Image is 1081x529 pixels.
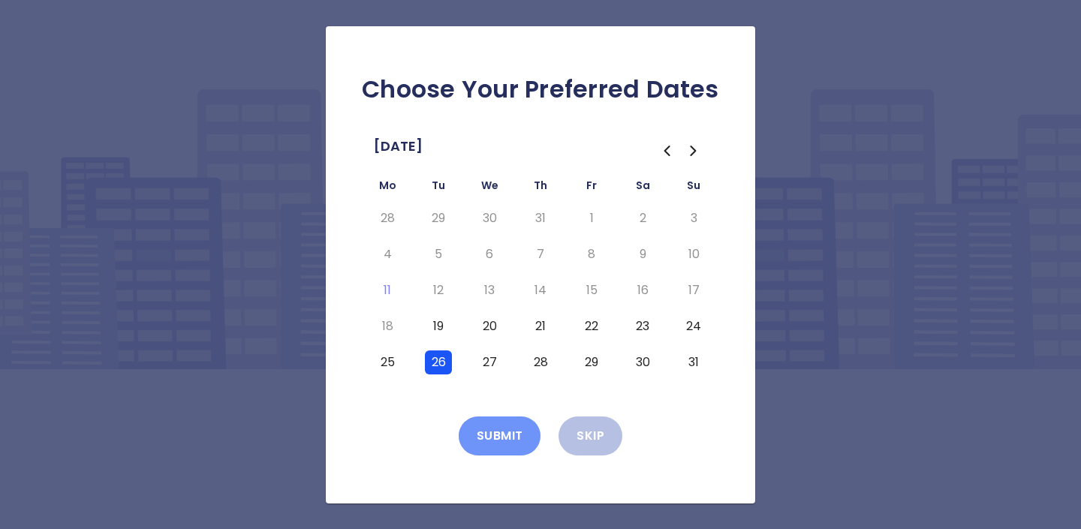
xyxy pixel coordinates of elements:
[374,134,423,158] span: [DATE]
[476,278,503,302] button: Wednesday, August 13th, 2025
[476,242,503,266] button: Wednesday, August 6th, 2025
[578,350,605,374] button: Friday, August 29th, 2025
[629,242,656,266] button: Saturday, August 9th, 2025
[464,176,515,200] th: Wednesday
[425,350,452,374] button: Tuesday, August 26th, 2025, selected
[527,242,554,266] button: Thursday, August 7th, 2025
[680,137,707,164] button: Go to the Next Month
[629,278,656,302] button: Saturday, August 16th, 2025
[680,314,707,338] button: Sunday, August 24th, 2025
[374,206,401,230] button: Monday, July 28th, 2025
[425,278,452,302] button: Tuesday, August 12th, 2025
[413,176,464,200] th: Tuesday
[459,416,541,455] button: Submit
[476,206,503,230] button: Wednesday, July 30th, 2025
[668,176,719,200] th: Sunday
[374,278,401,302] button: Today, Monday, August 11th, 2025
[527,206,554,230] button: Thursday, July 31st, 2025
[527,314,554,338] button: Thursday, August 21st, 2025
[362,176,719,380] table: August 2025
[374,350,401,374] button: Monday, August 25th, 2025
[566,176,617,200] th: Friday
[559,416,622,455] button: Skip
[578,278,605,302] button: Friday, August 15th, 2025
[527,350,554,374] button: Thursday, August 28th, 2025
[617,176,668,200] th: Saturday
[425,242,452,266] button: Tuesday, August 5th, 2025
[374,242,401,266] button: Monday, August 4th, 2025
[578,314,605,338] button: Friday, August 22nd, 2025
[527,278,554,302] button: Thursday, August 14th, 2025
[653,137,680,164] button: Go to the Previous Month
[476,314,503,338] button: Wednesday, August 20th, 2025
[476,350,503,374] button: Wednesday, August 27th, 2025
[629,314,656,338] button: Saturday, August 23rd, 2025
[362,176,413,200] th: Monday
[515,176,566,200] th: Thursday
[680,350,707,374] button: Sunday, August 31st, 2025
[680,206,707,230] button: Sunday, August 3rd, 2025
[425,314,452,338] button: Tuesday, August 19th, 2025
[374,314,401,338] button: Monday, August 18th, 2025
[680,278,707,302] button: Sunday, August 17th, 2025
[629,206,656,230] button: Saturday, August 2nd, 2025
[629,350,656,374] button: Saturday, August 30th, 2025
[350,74,731,104] h2: Choose Your Preferred Dates
[680,242,707,266] button: Sunday, August 10th, 2025
[578,242,605,266] button: Friday, August 8th, 2025
[578,206,605,230] button: Friday, August 1st, 2025
[425,206,452,230] button: Tuesday, July 29th, 2025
